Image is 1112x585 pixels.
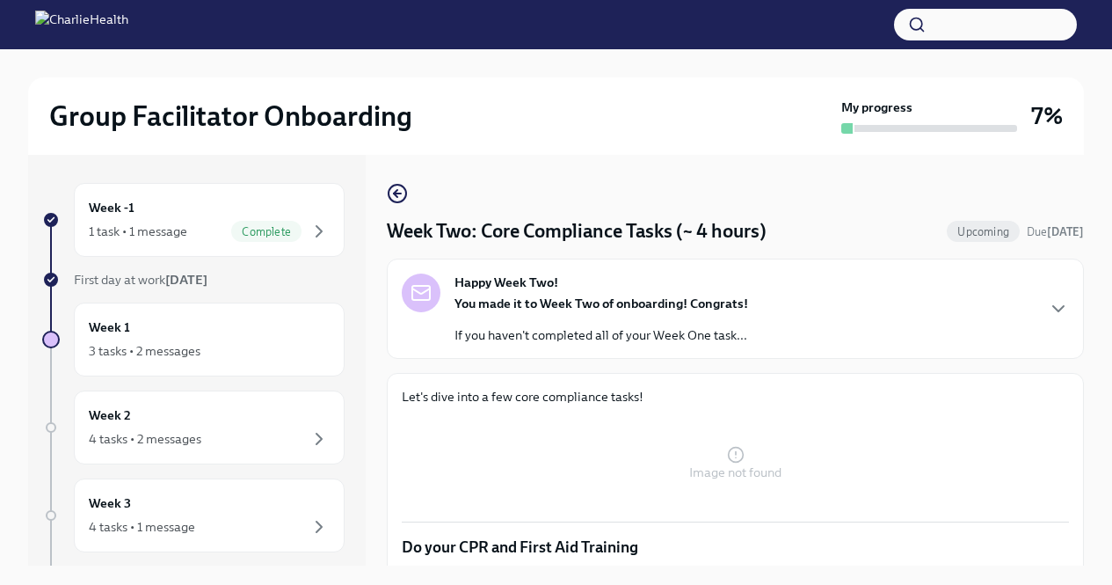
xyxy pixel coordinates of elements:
[42,479,345,552] a: Week 34 tasks • 1 message
[42,183,345,257] a: Week -11 task • 1 messageComplete
[402,388,1069,406] p: Let's dive into a few core compliance tasks!
[947,225,1020,238] span: Upcoming
[74,272,207,288] span: First day at work
[89,430,201,448] div: 4 tasks • 2 messages
[42,271,345,289] a: First day at work[DATE]
[454,326,748,344] p: If you haven't completed all of your Week One task...
[89,223,187,240] div: 1 task • 1 message
[1031,100,1063,132] h3: 7%
[454,296,748,311] strong: You made it to Week Two of onboarding! Congrats!
[165,272,207,288] strong: [DATE]
[35,11,128,39] img: CharlieHealth
[89,198,134,217] h6: Week -1
[841,99,912,116] strong: My progress
[89,406,131,425] h6: Week 2
[89,518,195,536] div: 4 tasks • 1 message
[231,225,302,238] span: Complete
[42,391,345,464] a: Week 24 tasks • 2 messages
[89,342,200,360] div: 3 tasks • 2 messages
[89,318,130,337] h6: Week 1
[89,494,131,513] h6: Week 3
[387,218,767,245] h4: Week Two: Core Compliance Tasks (~ 4 hours)
[402,537,1069,558] p: Do your CPR and First Aid Training
[1027,223,1084,240] span: October 20th, 2025 10:00
[1027,225,1084,238] span: Due
[1047,225,1084,238] strong: [DATE]
[49,99,412,134] h2: Group Facilitator Onboarding
[42,303,345,377] a: Week 13 tasks • 2 messages
[402,420,1069,508] button: Zoom image
[454,274,558,291] strong: Happy Week Two!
